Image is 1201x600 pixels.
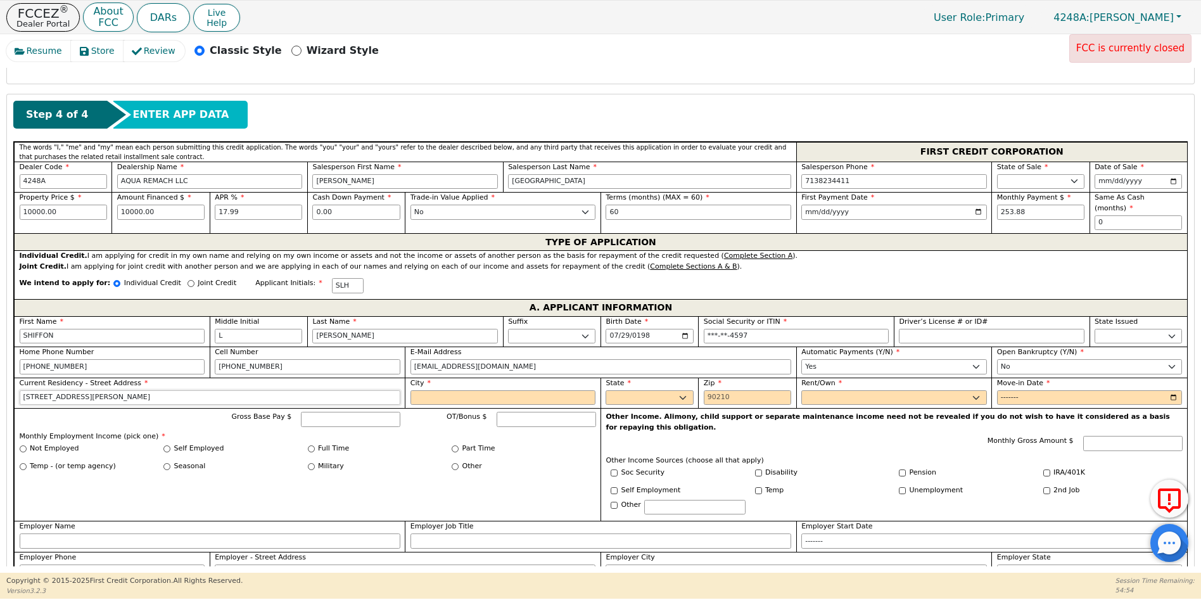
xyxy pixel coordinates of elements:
[215,317,259,326] span: Middle Initial
[1095,215,1182,231] input: 0
[606,379,631,387] span: State
[801,163,874,171] span: Salesperson Phone
[899,317,988,326] span: Driver’s License # or ID#
[210,43,282,58] p: Classic Style
[606,329,693,344] input: YYYY-MM-DD
[606,553,654,561] span: Employer City
[1053,468,1085,478] label: IRA/401K
[20,522,75,530] span: Employer Name
[20,278,111,299] span: We intend to apply for:
[20,193,82,201] span: Property Price $
[724,252,792,260] u: Complete Section A
[997,193,1071,201] span: Monthly Payment $
[1150,480,1188,518] button: Report Error to FCC
[621,500,641,511] label: Other
[93,6,123,16] p: About
[137,3,190,32] button: DARs
[173,577,243,585] span: All Rights Reserved.
[30,444,79,454] label: Not Employed
[410,348,462,356] span: E-Mail Address
[934,11,985,23] span: User Role :
[410,379,431,387] span: City
[83,3,133,32] a: AboutFCC
[174,461,206,472] label: Seasonal
[6,3,80,32] button: FCCEZ®Dealer Portal
[801,174,987,189] input: 303-867-5309 x104
[124,278,181,289] p: Individual Credit
[704,390,791,405] input: 90210
[16,7,70,20] p: FCCEZ
[910,468,936,478] label: Pension
[20,252,87,260] strong: Individual Credit.
[207,8,227,18] span: Live
[91,44,115,58] span: Store
[232,412,292,421] span: Gross Base Pay $
[117,163,184,171] span: Dealership Name
[215,553,306,561] span: Employer - Street Address
[1115,585,1195,595] p: 54:54
[606,317,648,326] span: Birth Date
[997,553,1051,561] span: Employer State
[117,193,191,201] span: Amount Financed $
[755,487,762,494] input: Y/N
[530,300,672,316] span: A. APPLICANT INFORMATION
[801,533,1182,549] input: YYYY-MM-DD
[6,41,72,61] button: Resume
[765,485,784,496] label: Temp
[899,469,906,476] input: Y/N
[20,431,596,442] p: Monthly Employment Income (pick one)
[71,41,124,61] button: Store
[20,251,1183,262] div: I am applying for credit in my own name and relying on my own income or assets and not the income...
[6,576,243,587] p: Copyright © 2015- 2025 First Credit Corporation.
[611,469,618,476] input: Y/N
[20,553,77,561] span: Employer Phone
[606,193,702,201] span: Terms (months) (MAX = 60)
[14,142,796,162] div: The words "I," "me" and "my" mean each person submitting this credit application. The words "you"...
[606,456,1183,466] p: Other Income Sources (choose all that apply)
[312,193,391,201] span: Cash Down Payment
[124,41,185,61] button: Review
[20,163,69,171] span: Dealer Code
[545,234,656,250] span: TYPE OF APPLICATION
[1040,8,1195,27] a: 4248A:[PERSON_NAME]
[1043,487,1050,494] input: Y/N
[1053,485,1079,496] label: 2nd Job
[997,348,1084,356] span: Open Bankruptcy (Y/N)
[920,144,1064,160] span: FIRST CREDIT CORPORATION
[215,205,302,220] input: xx.xx%
[1095,317,1138,326] span: State Issued
[997,205,1084,220] input: Hint: 253.88
[997,163,1048,171] span: State of Sale
[765,468,797,478] label: Disability
[997,379,1050,387] span: Move-in Date
[174,444,224,454] label: Self Employed
[215,359,400,374] input: 303-867-5309 x104
[899,487,906,494] input: Y/N
[20,379,148,387] span: Current Residency - Street Address
[1095,193,1145,212] span: Same As Cash (months)
[508,163,597,171] span: Salesperson Last Name
[1115,576,1195,585] p: Session Time Remaining:
[801,193,874,201] span: First Payment Date
[312,317,356,326] span: Last Name
[1095,174,1182,189] input: YYYY-MM-DD
[755,469,762,476] input: Y/N
[30,461,116,472] label: Temp - (or temp agency)
[20,262,1183,272] div: I am applying for joint credit with another person and we are applying in each of our names and r...
[988,437,1074,445] span: Monthly Gross Amount $
[20,262,67,271] strong: Joint Credit.
[318,444,349,454] label: Full Time
[193,4,240,32] button: LiveHelp
[26,107,88,122] span: Step 4 of 4
[27,44,62,58] span: Resume
[910,485,963,496] label: Unemployment
[6,586,243,596] p: Version 3.2.3
[704,317,787,326] span: Social Security or ITIN
[318,461,344,472] label: Military
[650,262,737,271] u: Complete Sections A & B
[20,317,64,326] span: First Name
[307,43,379,58] p: Wizard Style
[410,193,495,201] span: Trade-in Value Applied
[93,18,123,28] p: FCC
[16,20,70,28] p: Dealer Portal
